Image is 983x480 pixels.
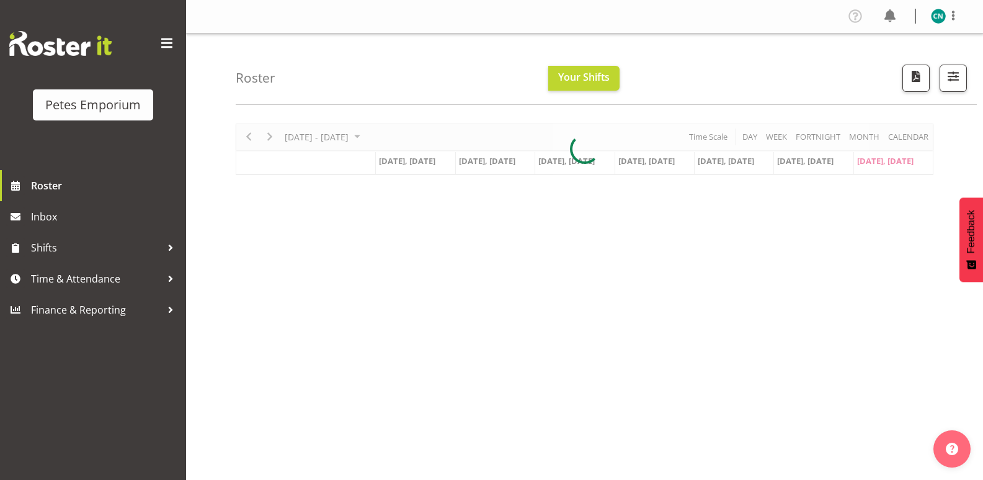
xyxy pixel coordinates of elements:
button: Feedback - Show survey [959,197,983,282]
span: Roster [31,176,180,195]
img: Rosterit website logo [9,31,112,56]
img: christine-neville11214.jpg [931,9,946,24]
img: help-xxl-2.png [946,443,958,455]
button: Download a PDF of the roster according to the set date range. [902,65,930,92]
span: Shifts [31,238,161,257]
button: Filter Shifts [940,65,967,92]
span: Your Shifts [558,70,610,84]
span: Feedback [966,210,977,253]
div: Petes Emporium [45,96,141,114]
button: Your Shifts [548,66,620,91]
span: Finance & Reporting [31,301,161,319]
span: Inbox [31,207,180,226]
span: Time & Attendance [31,269,161,288]
h4: Roster [236,71,275,85]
